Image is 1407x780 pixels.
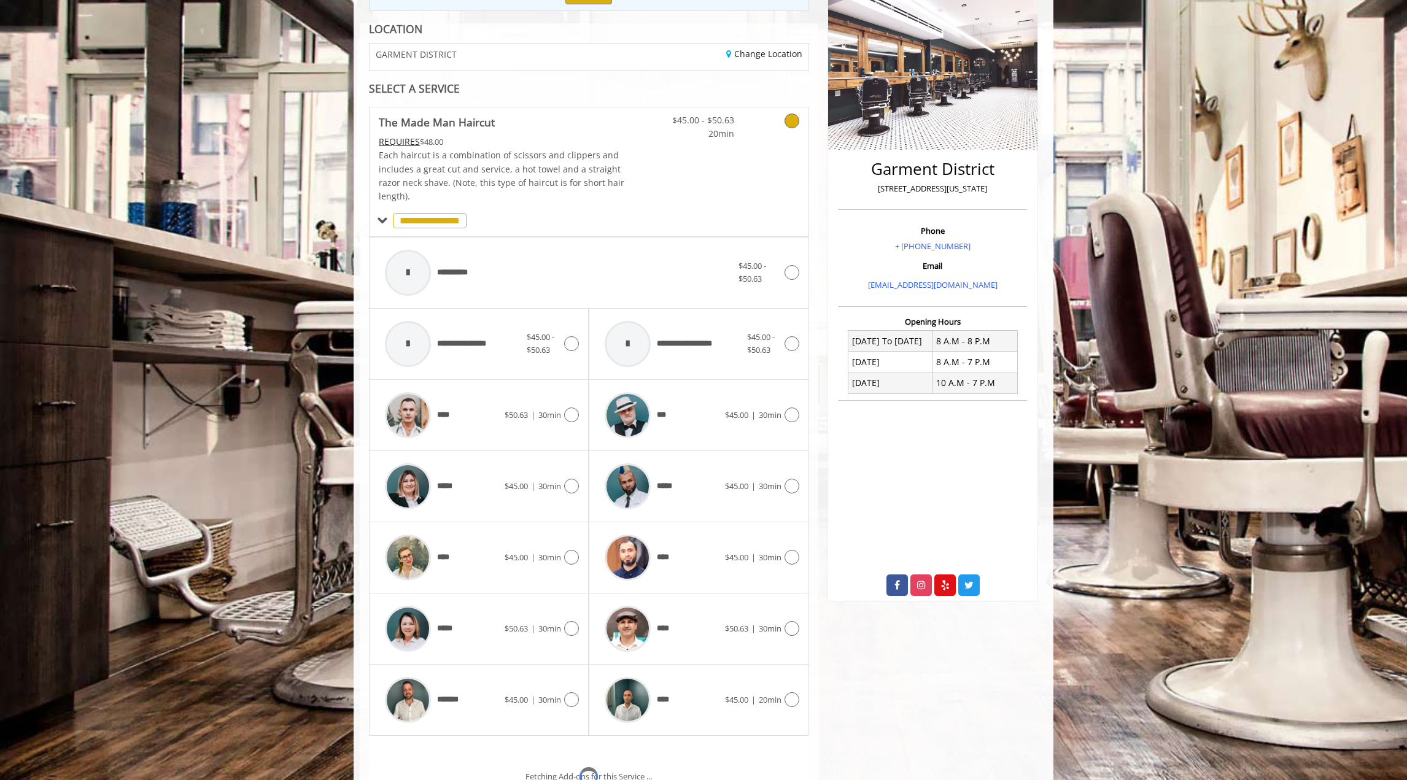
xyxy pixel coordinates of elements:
td: [DATE] To [DATE] [848,331,933,352]
span: $50.63 [505,623,528,634]
span: | [751,409,756,420]
span: | [531,481,535,492]
td: 8 A.M - 7 P.M [932,352,1017,373]
h2: Garment District [842,160,1024,178]
span: 20min [759,694,781,705]
span: $50.63 [725,623,748,634]
div: SELECT A SERVICE [369,83,809,95]
span: $45.00 [725,481,748,492]
span: | [531,409,535,420]
span: $45.00 - $50.63 [747,331,775,355]
h3: Email [842,261,1024,270]
span: $45.00 - $50.63 [738,260,766,284]
td: 10 A.M - 7 P.M [932,373,1017,393]
h3: Opening Hours [839,317,1027,326]
span: 30min [538,552,561,563]
span: $45.00 - $50.63 [662,114,734,127]
span: This service needs some Advance to be paid before we block your appointment [379,136,420,147]
span: $45.00 [505,481,528,492]
div: $48.00 [379,135,626,149]
span: $45.00 [725,694,748,705]
span: $45.00 [505,552,528,563]
b: The Made Man Haircut [379,114,495,131]
span: | [751,481,756,492]
span: 30min [759,409,781,420]
span: 30min [538,623,561,634]
td: [DATE] [848,373,933,393]
span: GARMENT DISTRICT [376,50,457,59]
span: | [751,623,756,634]
span: $45.00 [505,694,528,705]
a: Change Location [726,48,802,60]
span: 30min [538,694,561,705]
span: $45.00 - $50.63 [527,331,554,355]
a: + [PHONE_NUMBER] [895,241,971,252]
p: [STREET_ADDRESS][US_STATE] [842,182,1024,195]
span: $45.00 [725,409,748,420]
span: | [531,552,535,563]
span: 20min [662,127,734,141]
h3: Phone [842,226,1024,235]
td: [DATE] [848,352,933,373]
span: 30min [538,409,561,420]
span: | [531,623,535,634]
span: | [531,694,535,705]
a: [EMAIL_ADDRESS][DOMAIN_NAME] [868,279,998,290]
span: 30min [538,481,561,492]
span: | [751,552,756,563]
span: $45.00 [725,552,748,563]
span: 30min [759,552,781,563]
span: $50.63 [505,409,528,420]
span: | [751,694,756,705]
span: Each haircut is a combination of scissors and clippers and includes a great cut and service, a ho... [379,149,624,202]
span: 30min [759,623,781,634]
td: 8 A.M - 8 P.M [932,331,1017,352]
span: 30min [759,481,781,492]
b: LOCATION [369,21,422,36]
